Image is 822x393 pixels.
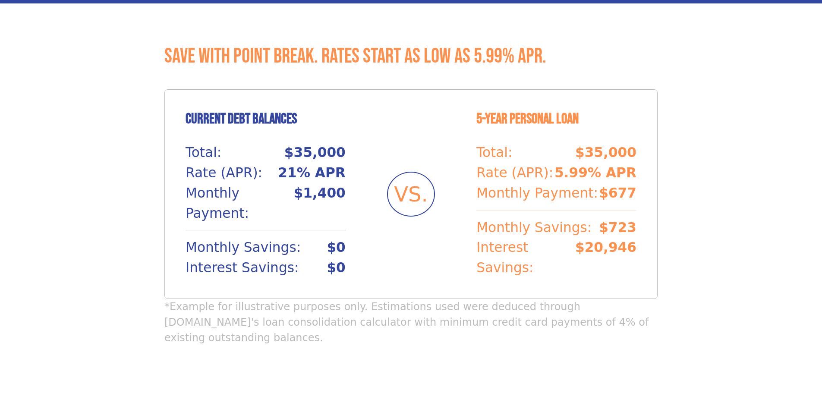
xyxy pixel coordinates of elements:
h3: Save with Point Break. Rates start as low as 5.99% APR. [164,44,658,69]
p: *Example for illustrative purposes only. Estimations used were deduced through [DOMAIN_NAME]'s lo... [164,299,658,346]
p: $0 [327,237,345,258]
h4: Current Debt Balances [186,110,346,128]
p: Rate (APR): [476,163,553,183]
p: Interest Savings: [476,237,575,278]
p: $0 [327,258,345,278]
p: Monthly Payment: [476,183,598,203]
p: $723 [599,217,636,238]
span: VS. [394,179,428,210]
p: Interest Savings: [186,258,299,278]
p: $677 [599,183,636,203]
p: Total: [476,142,512,163]
p: Monthly Savings: [476,217,592,238]
p: Monthly Savings: [186,237,301,258]
p: $35,000 [575,142,636,163]
h4: 5-Year Personal Loan [476,110,636,128]
p: $35,000 [284,142,346,163]
p: $1,400 [293,183,345,223]
p: 21% APR [278,163,346,183]
p: Monthly Payment: [186,183,293,223]
p: $20,946 [575,237,636,278]
p: Total: [186,142,221,163]
p: Rate (APR): [186,163,262,183]
p: 5.99% APR [554,163,636,183]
